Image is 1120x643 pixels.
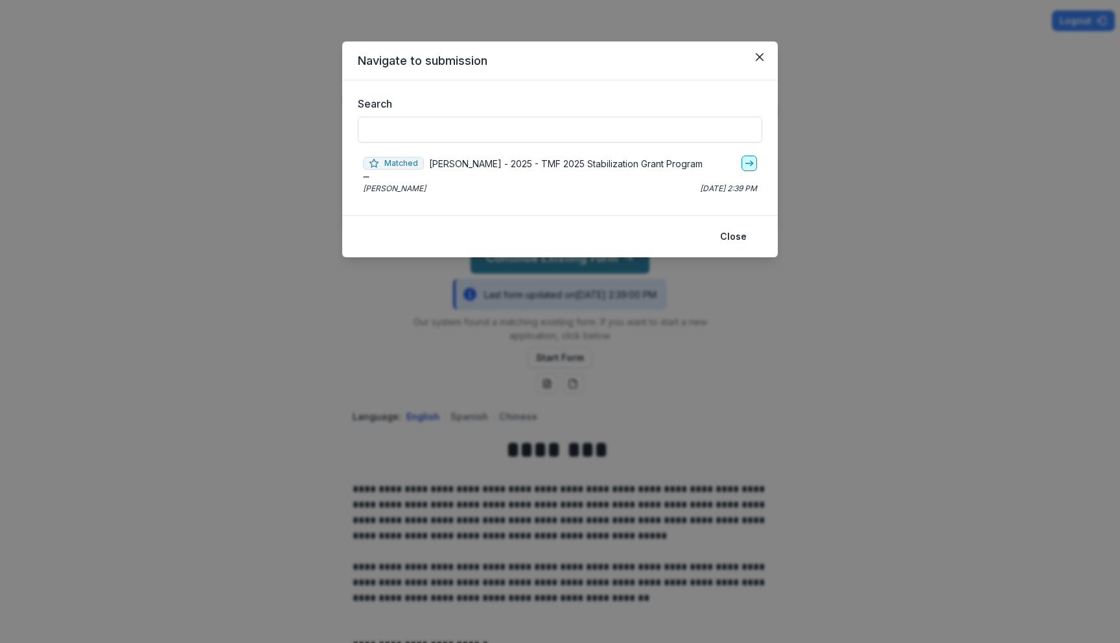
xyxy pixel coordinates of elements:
button: Close [712,226,754,247]
p: [PERSON_NAME] [363,183,426,194]
p: [DATE] 2:39 PM [700,183,757,194]
button: Close [749,47,770,67]
span: Matched [363,157,424,170]
p: [PERSON_NAME] - 2025 - TMF 2025 Stabilization Grant Program [429,157,703,170]
header: Navigate to submission [342,41,778,80]
label: Search [358,96,754,111]
a: go-to [741,156,757,171]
